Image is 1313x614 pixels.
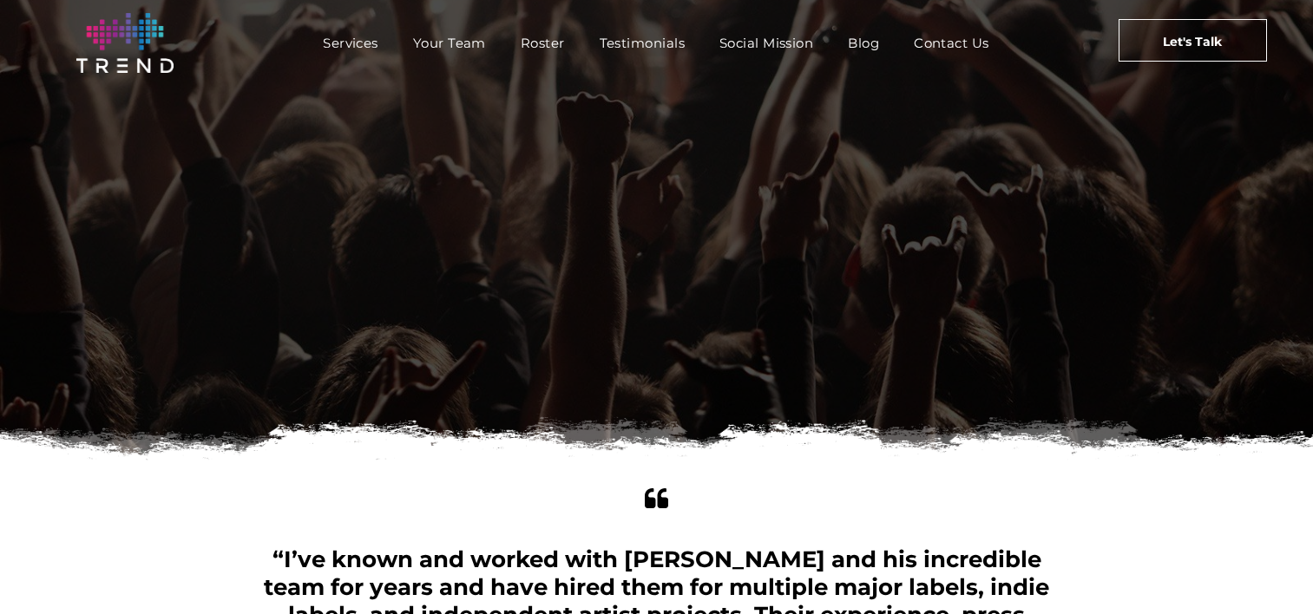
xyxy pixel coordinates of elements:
[830,30,896,56] a: Blog
[582,30,702,56] a: Testimonials
[1163,20,1222,63] span: Let's Talk
[76,13,174,73] img: logo
[305,30,396,56] a: Services
[702,30,830,56] a: Social Mission
[1119,19,1267,62] a: Let's Talk
[503,30,582,56] a: Roster
[896,30,1007,56] a: Contact Us
[396,30,503,56] a: Your Team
